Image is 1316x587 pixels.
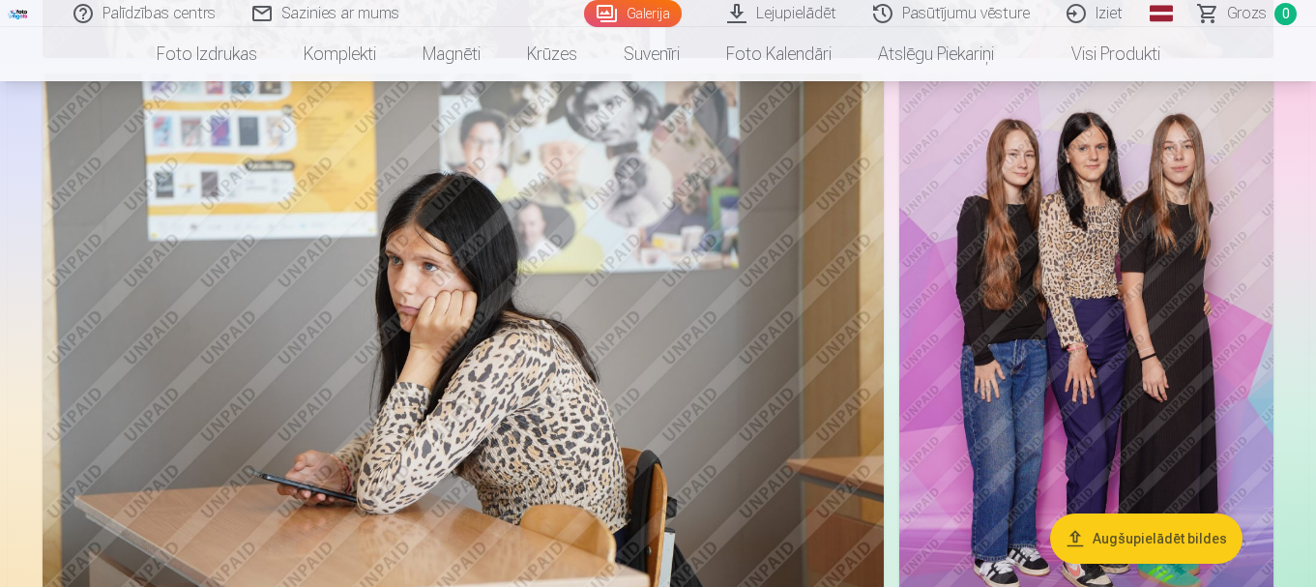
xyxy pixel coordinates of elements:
[703,27,855,81] a: Foto kalendāri
[504,27,600,81] a: Krūzes
[1017,27,1184,81] a: Visi produkti
[399,27,504,81] a: Magnēti
[1274,3,1297,25] span: 0
[1227,2,1267,25] span: Grozs
[1050,514,1243,564] button: Augšupielādēt bildes
[280,27,399,81] a: Komplekti
[8,8,29,19] img: /fa1
[600,27,703,81] a: Suvenīri
[133,27,280,81] a: Foto izdrukas
[855,27,1017,81] a: Atslēgu piekariņi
